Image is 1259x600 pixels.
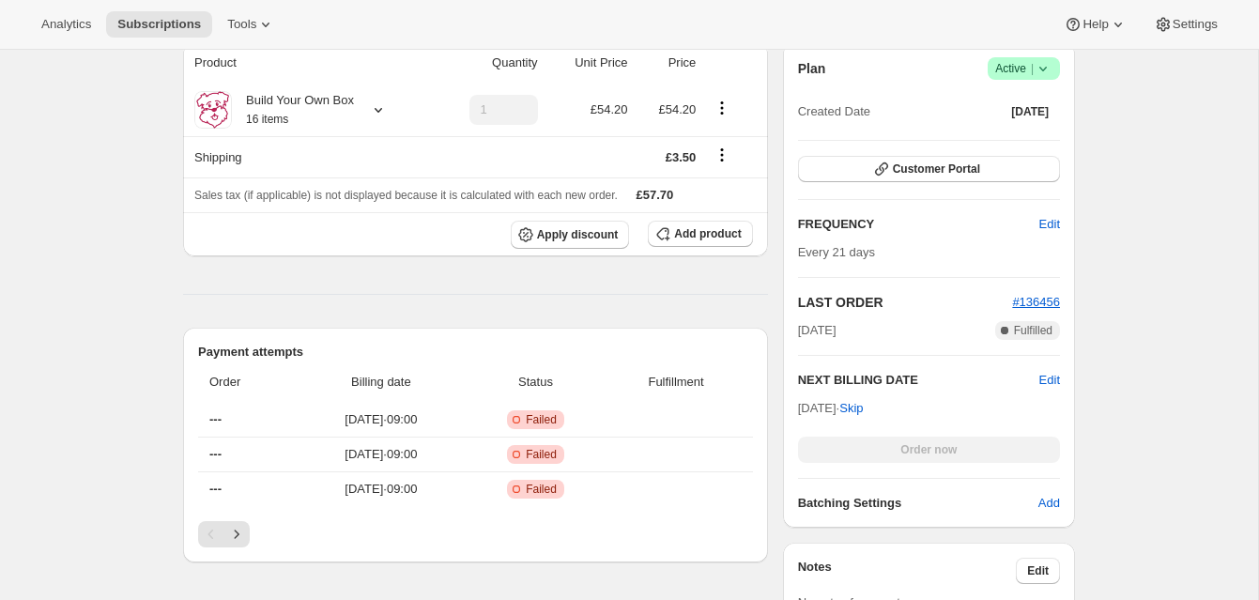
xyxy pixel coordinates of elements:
[798,59,826,78] h2: Plan
[1012,293,1060,312] button: #136456
[1014,323,1052,338] span: Fulfilled
[1173,17,1218,32] span: Settings
[198,343,753,362] h2: Payment attempts
[798,558,1017,584] h3: Notes
[798,102,870,121] span: Created Date
[674,226,741,241] span: Add product
[246,113,288,126] small: 16 items
[1012,295,1060,309] a: #136456
[1028,209,1071,239] button: Edit
[526,412,557,427] span: Failed
[1000,99,1060,125] button: [DATE]
[30,11,102,38] button: Analytics
[666,150,697,164] span: £3.50
[511,221,630,249] button: Apply discount
[828,393,874,423] button: Skip
[301,410,460,429] span: [DATE] · 09:00
[648,221,752,247] button: Add product
[232,91,354,129] div: Build Your Own Box
[1031,61,1034,76] span: |
[431,42,543,84] th: Quantity
[1082,17,1108,32] span: Help
[1039,371,1060,390] button: Edit
[591,102,628,116] span: £54.20
[194,189,618,202] span: Sales tax (if applicable) is not displayed because it is calculated with each new order.
[209,447,222,461] span: ---
[839,399,863,418] span: Skip
[526,447,557,462] span: Failed
[216,11,286,38] button: Tools
[1038,494,1060,513] span: Add
[659,102,697,116] span: £54.20
[798,494,1038,513] h6: Batching Settings
[798,215,1039,234] h2: FREQUENCY
[301,373,460,392] span: Billing date
[637,188,674,202] span: £57.70
[995,59,1052,78] span: Active
[1052,11,1138,38] button: Help
[198,362,296,403] th: Order
[117,17,201,32] span: Subscriptions
[183,136,431,177] th: Shipping
[798,371,1039,390] h2: NEXT BILLING DATE
[798,293,1013,312] h2: LAST ORDER
[1027,488,1071,518] button: Add
[209,412,222,426] span: ---
[209,482,222,496] span: ---
[1143,11,1229,38] button: Settings
[472,373,600,392] span: Status
[798,156,1060,182] button: Customer Portal
[183,42,431,84] th: Product
[194,91,232,129] img: product img
[893,162,980,177] span: Customer Portal
[41,17,91,32] span: Analytics
[227,17,256,32] span: Tools
[634,42,702,84] th: Price
[798,245,875,259] span: Every 21 days
[610,373,741,392] span: Fulfillment
[106,11,212,38] button: Subscriptions
[1039,215,1060,234] span: Edit
[537,227,619,242] span: Apply discount
[798,321,837,340] span: [DATE]
[1027,563,1049,578] span: Edit
[1011,104,1049,119] span: [DATE]
[544,42,634,84] th: Unit Price
[301,480,460,499] span: [DATE] · 09:00
[198,521,753,547] nav: Pagination
[707,145,737,165] button: Shipping actions
[798,401,864,415] span: [DATE] ·
[1016,558,1060,584] button: Edit
[707,98,737,118] button: Product actions
[301,445,460,464] span: [DATE] · 09:00
[526,482,557,497] span: Failed
[223,521,250,547] button: Next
